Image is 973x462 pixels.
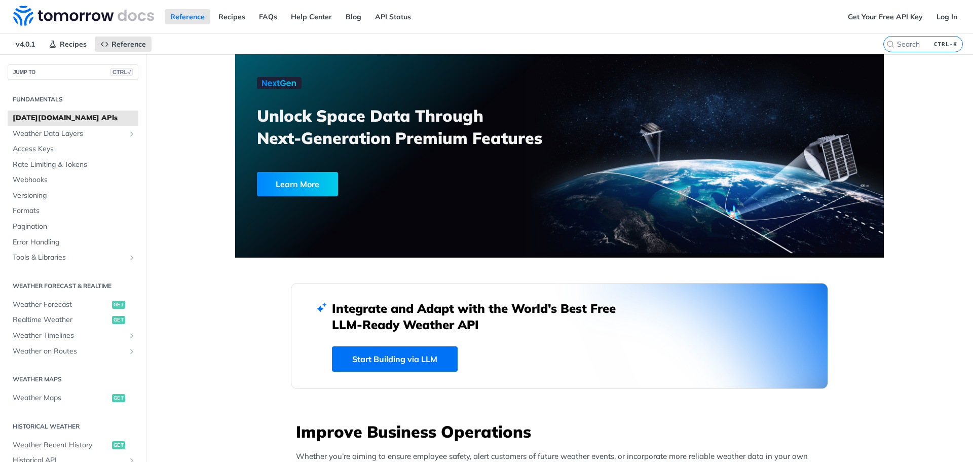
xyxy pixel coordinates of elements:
a: Recipes [213,9,251,24]
h3: Improve Business Operations [296,420,828,443]
a: Access Keys [8,141,138,157]
kbd: CTRL-K [931,39,960,49]
h2: Historical Weather [8,422,138,431]
h2: Weather Forecast & realtime [8,281,138,291]
button: Show subpages for Weather Timelines [128,332,136,340]
span: get [112,301,125,309]
svg: Search [886,40,894,48]
a: Help Center [285,9,338,24]
h3: Unlock Space Data Through Next-Generation Premium Features [257,104,571,149]
span: v4.0.1 [10,37,41,52]
span: Tools & Libraries [13,253,125,263]
span: Webhooks [13,175,136,185]
span: Weather Maps [13,393,109,403]
h2: Integrate and Adapt with the World’s Best Free LLM-Ready Weather API [332,300,631,333]
span: Error Handling [13,237,136,247]
span: CTRL-/ [110,68,133,76]
a: [DATE][DOMAIN_NAME] APIs [8,111,138,126]
span: Weather Timelines [13,331,125,341]
span: get [112,394,125,402]
a: Webhooks [8,172,138,188]
a: Realtime Weatherget [8,312,138,328]
div: Learn More [257,172,338,196]
span: Formats [13,206,136,216]
span: Weather Forecast [13,300,109,310]
span: Pagination [13,222,136,232]
span: Weather Data Layers [13,129,125,139]
button: Show subpages for Tools & Libraries [128,254,136,262]
a: Weather Forecastget [8,297,138,312]
a: Versioning [8,188,138,203]
span: get [112,441,125,449]
a: Tools & LibrariesShow subpages for Tools & Libraries [8,250,138,265]
a: Get Your Free API Key [842,9,928,24]
a: Recipes [43,37,92,52]
button: Show subpages for Weather Data Layers [128,130,136,138]
a: Learn More [257,172,508,196]
span: get [112,316,125,324]
span: Weather on Routes [13,346,125,357]
a: Weather TimelinesShow subpages for Weather Timelines [8,328,138,343]
a: API Status [369,9,417,24]
span: Recipes [60,40,87,49]
span: Versioning [13,191,136,201]
span: Rate Limiting & Tokens [13,160,136,170]
a: Pagination [8,219,138,234]
span: [DATE][DOMAIN_NAME] APIs [13,113,136,123]
a: Weather Data LayersShow subpages for Weather Data Layers [8,126,138,141]
a: Weather on RoutesShow subpages for Weather on Routes [8,344,138,359]
span: Realtime Weather [13,315,109,325]
a: Blog [340,9,367,24]
a: Weather Mapsget [8,390,138,406]
a: Start Building via LLM [332,346,458,372]
a: Reference [165,9,210,24]
img: Tomorrow.io Weather API Docs [13,6,154,26]
span: Reference [111,40,146,49]
a: Rate Limiting & Tokens [8,157,138,172]
a: Reference [95,37,152,52]
button: Show subpages for Weather on Routes [128,347,136,356]
span: Weather Recent History [13,440,109,450]
a: Log In [931,9,963,24]
h2: Fundamentals [8,95,138,104]
button: JUMP TOCTRL-/ [8,64,138,80]
span: Access Keys [13,144,136,154]
a: Error Handling [8,235,138,250]
h2: Weather Maps [8,375,138,384]
a: FAQs [253,9,283,24]
a: Formats [8,203,138,219]
a: Weather Recent Historyget [8,438,138,453]
img: NextGen [257,77,302,89]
